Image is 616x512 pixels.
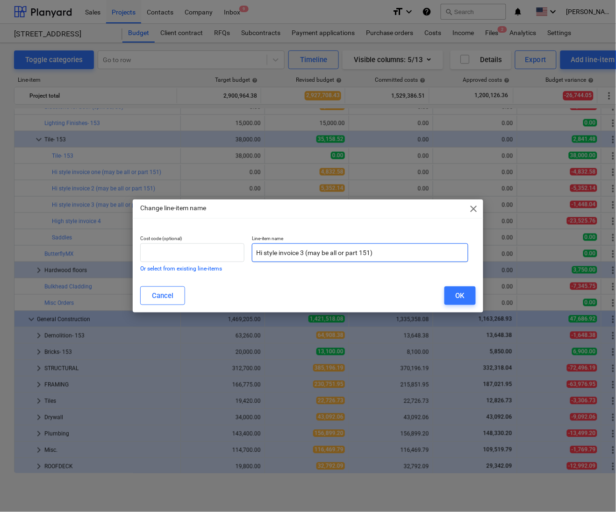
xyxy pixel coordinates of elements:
[569,467,616,512] iframe: Chat Widget
[140,203,206,213] p: Change line-item name
[456,290,465,302] div: OK
[468,203,480,214] span: close
[252,235,468,243] p: Line-item name
[152,290,173,302] div: Cancel
[140,235,244,243] p: Cost code (optional)
[140,286,185,305] button: Cancel
[140,266,222,271] button: Or select from existing line-items
[444,286,476,305] button: OK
